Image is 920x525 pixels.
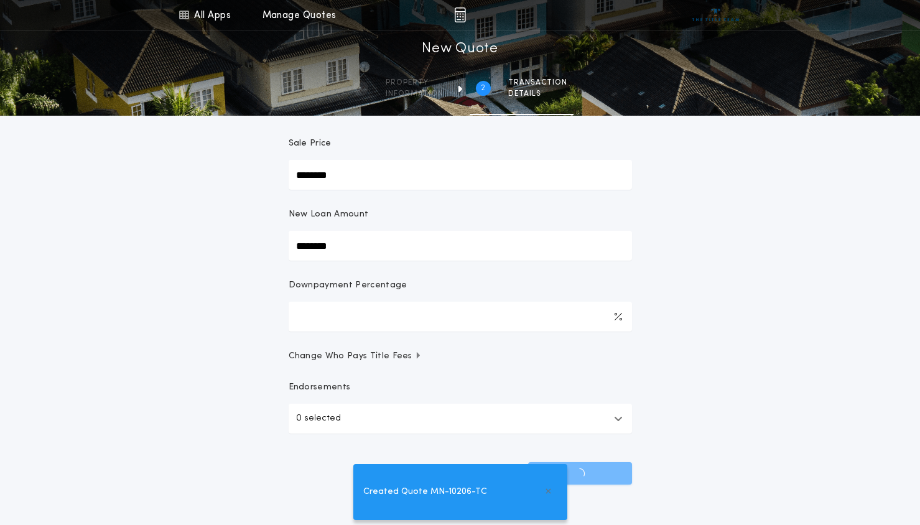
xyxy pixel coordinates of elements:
h2: 2 [481,83,485,93]
p: Downpayment Percentage [289,279,407,292]
input: New Loan Amount [289,231,632,261]
button: 0 selected [289,404,632,434]
input: Sale Price [289,160,632,190]
span: information [386,89,444,99]
button: Change Who Pays Title Fees [289,350,632,363]
span: Transaction [508,78,567,88]
p: 0 selected [296,411,341,426]
img: img [454,7,466,22]
p: Endorsements [289,381,632,394]
img: vs-icon [692,9,739,21]
h1: New Quote [422,39,498,59]
span: Created Quote MN-10206-TC [363,485,487,499]
p: Sale Price [289,137,332,150]
input: Downpayment Percentage [289,302,632,332]
span: Change Who Pays Title Fees [289,350,422,363]
span: Property [386,78,444,88]
span: details [508,89,567,99]
p: New Loan Amount [289,208,369,221]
